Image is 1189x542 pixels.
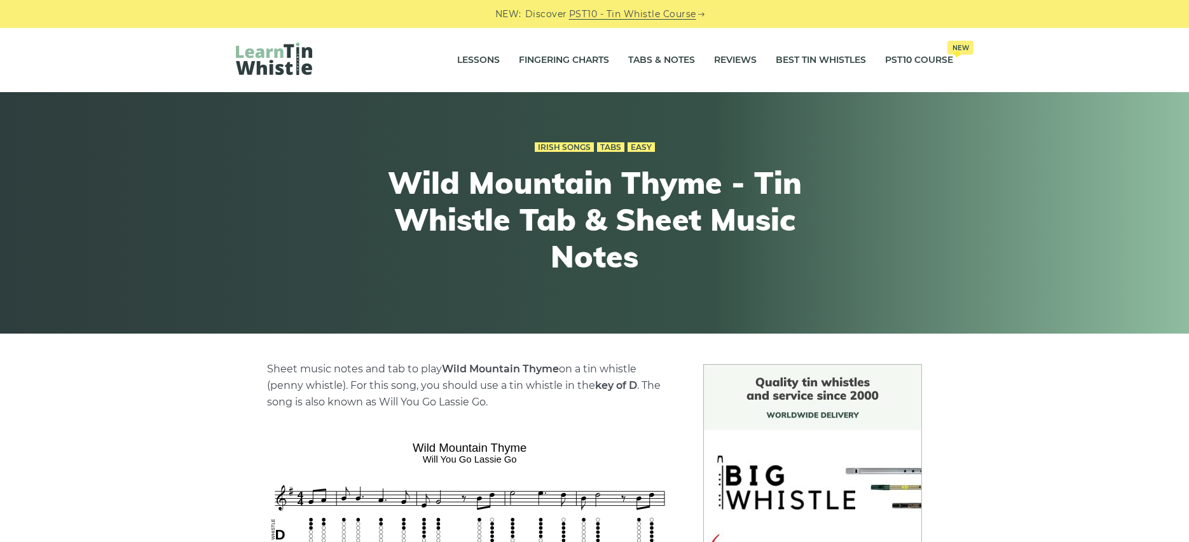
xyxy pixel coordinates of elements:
strong: Wild Mountain Thyme [442,363,559,375]
a: PST10 CourseNew [885,44,953,76]
a: Tabs & Notes [628,44,695,76]
h1: Wild Mountain Thyme - Tin Whistle Tab & Sheet Music Notes [361,165,828,274]
strong: key of D [595,379,637,391]
a: Best Tin Whistles [776,44,866,76]
a: Lessons [457,44,500,76]
a: Fingering Charts [519,44,609,76]
img: LearnTinWhistle.com [236,43,312,75]
a: Easy [628,142,655,152]
a: Reviews [714,44,757,76]
p: Sheet music notes and tab to play on a tin whistle (penny whistle). For this song, you should use... [267,361,673,410]
span: New [947,41,973,55]
a: Irish Songs [535,142,594,152]
a: Tabs [597,142,624,152]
